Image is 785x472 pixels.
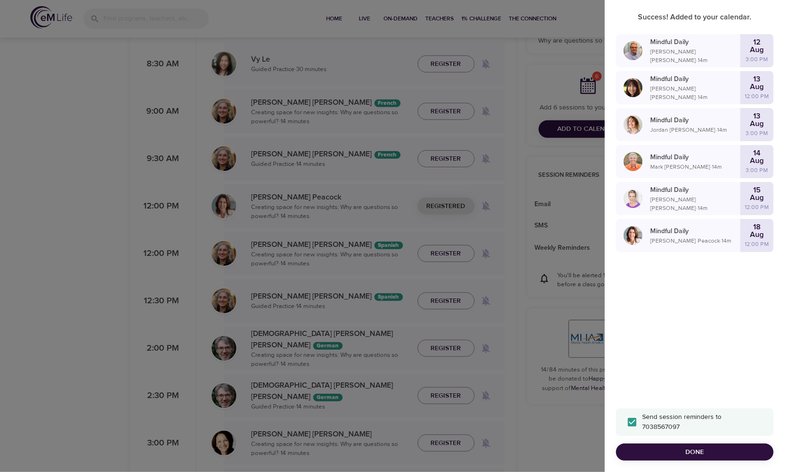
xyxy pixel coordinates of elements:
p: 3:00 PM [746,166,768,174]
p: Success! Added to your calendar. [616,11,774,23]
p: Mindful Daily [650,74,740,84]
p: [PERSON_NAME] [PERSON_NAME] · 14 m [650,195,740,212]
p: 18 [753,223,761,231]
p: 12 [753,38,761,46]
p: Mindful Daily [650,116,740,126]
img: Roger%20Nolan%20Headshot.jpg [624,41,643,60]
img: Andrea_Lieberstein-min.jpg [624,78,643,97]
p: Aug [750,120,764,127]
p: Jordan [PERSON_NAME] · 14 m [650,126,740,134]
p: Aug [750,194,764,201]
img: Jordan-Whitehead.jpg [624,115,643,134]
p: 14 [754,149,761,157]
p: Mindful Daily [650,153,740,163]
p: Aug [750,46,764,54]
p: 3:00 PM [746,129,768,137]
p: Mindful Daily [650,227,740,236]
p: Mindful Daily [650,37,740,47]
p: Mark [PERSON_NAME] · 14 m [650,163,740,171]
img: kellyb.jpg [624,189,643,208]
p: Aug [750,231,764,238]
p: Aug [750,83,764,91]
p: 12:00 PM [745,240,769,248]
span: Done [624,446,766,458]
p: 15 [753,186,761,194]
img: Mark_Pirtle-min.jpg [624,152,643,171]
p: [PERSON_NAME] [PERSON_NAME] · 14 m [650,47,740,64]
p: 13 [754,75,761,83]
p: Aug [750,157,764,164]
p: 3:00 PM [746,55,768,64]
p: [PERSON_NAME] [PERSON_NAME] · 14 m [650,84,740,101]
p: 12:00 PM [745,203,769,211]
span: Send session reminders to 7038567097 [642,412,755,432]
button: Done [616,444,774,461]
img: Susan_Peacock-min.jpg [624,226,643,245]
p: [PERSON_NAME] Peacock · 14 m [650,236,740,245]
p: 12:00 PM [745,92,769,100]
p: Mindful Daily [650,185,740,195]
p: 13 [754,112,761,120]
